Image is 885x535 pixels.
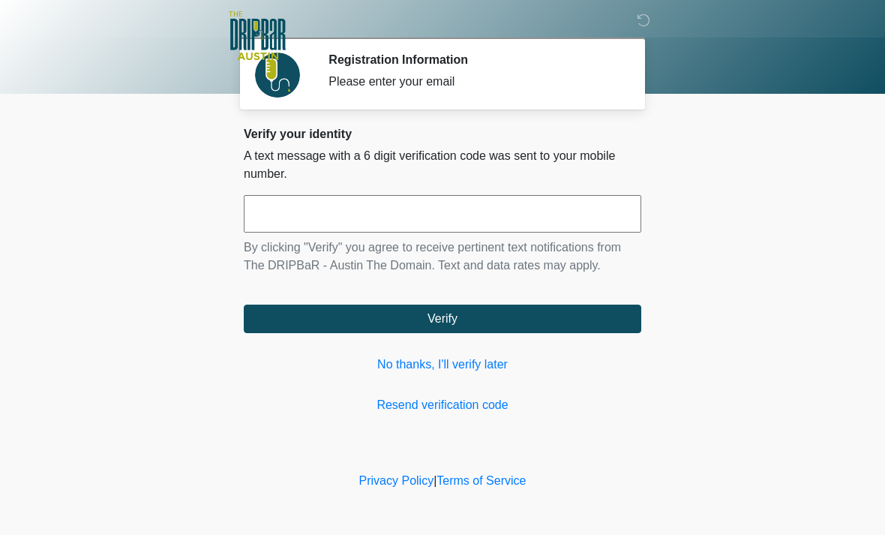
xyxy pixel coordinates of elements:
a: Terms of Service [436,474,526,487]
div: Please enter your email [328,73,619,91]
a: | [433,474,436,487]
img: The DRIPBaR - Austin The Domain Logo [229,11,286,60]
a: No thanks, I'll verify later [244,356,641,374]
button: Verify [244,305,641,333]
p: A text message with a 6 digit verification code was sent to your mobile number. [244,147,641,183]
p: By clicking "Verify" you agree to receive pertinent text notifications from The DRIPBaR - Austin ... [244,239,641,275]
a: Resend verification code [244,396,641,414]
h2: Verify your identity [244,127,641,141]
a: Privacy Policy [359,474,434,487]
img: Agent Avatar [255,53,300,98]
